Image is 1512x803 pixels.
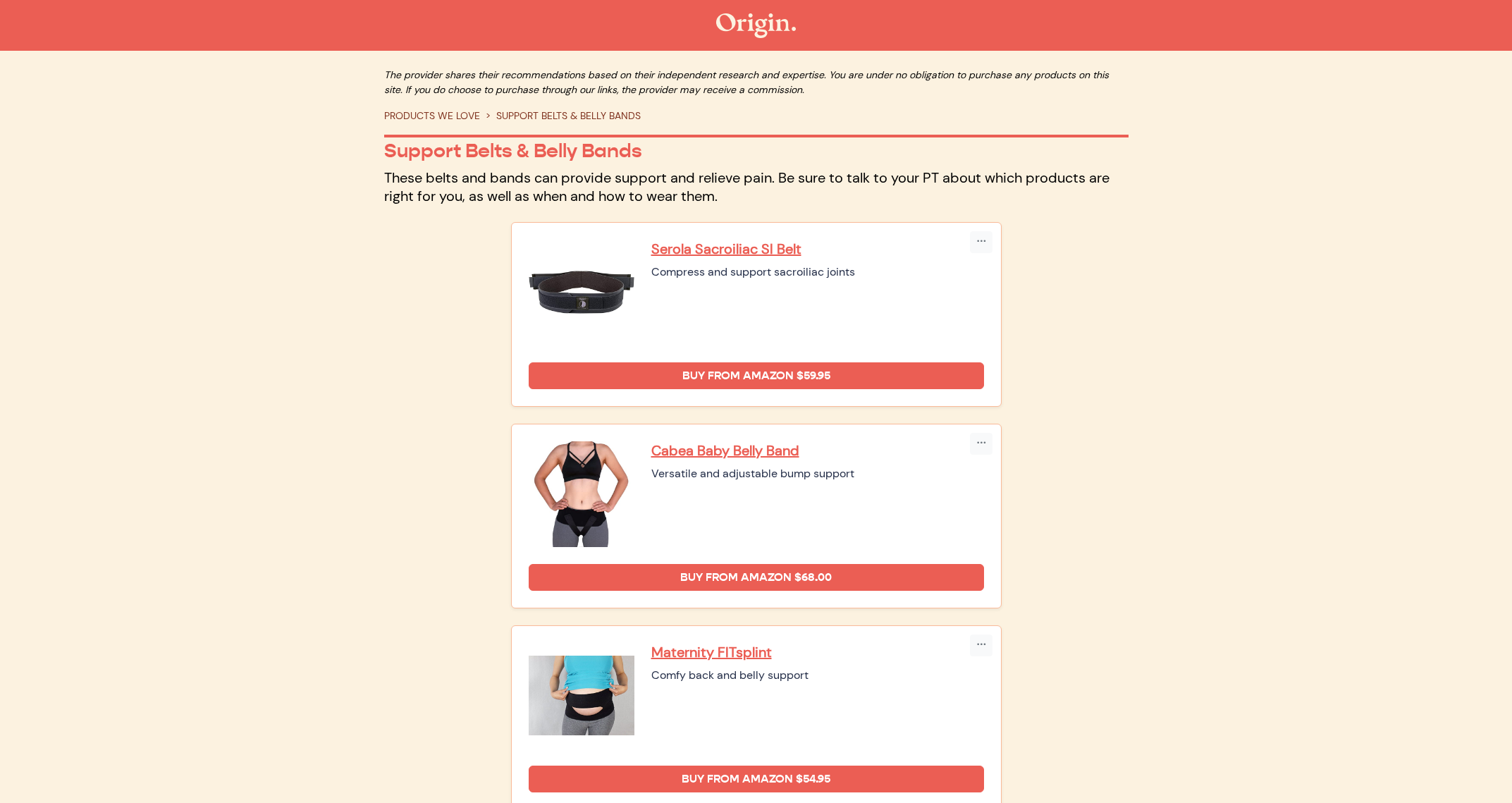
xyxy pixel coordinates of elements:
[384,168,1129,205] p: These belts and bands can provide support and relieve pain. Be sure to talk to your PT about whic...
[529,240,634,345] img: Serola Sacroiliac SI Belt
[716,13,796,38] img: The Origin Shop
[384,68,1129,97] p: The provider shares their recommendations based on their independent research and expertise. You ...
[651,667,984,684] div: Comfy back and belly support
[651,465,984,482] div: Versatile and adjustable bump support
[480,109,641,123] li: SUPPORT BELTS & BELLY BANDS
[529,643,634,749] img: Maternity FITsplint
[529,766,984,792] a: Buy from Amazon $54.95
[384,109,480,122] a: PRODUCTS WE LOVE
[651,240,984,258] a: Serola Sacroiliac SI Belt
[384,139,1129,163] p: Support Belts & Belly Bands
[529,441,634,547] img: Cabea Baby Belly Band
[651,441,984,460] a: Cabea Baby Belly Band
[529,564,984,591] a: Buy from Amazon $68.00
[651,643,984,661] a: Maternity FITsplint
[529,362,984,389] a: Buy from Amazon $59.95
[651,264,984,281] div: Compress and support sacroiliac joints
